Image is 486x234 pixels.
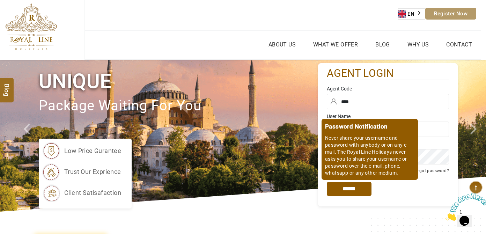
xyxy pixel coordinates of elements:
li: client satisafaction [42,184,121,202]
label: Agent Code [327,85,449,92]
a: What we Offer [311,39,360,50]
a: Why Us [406,39,430,50]
a: Register Now [425,8,476,20]
a: Contact [444,39,474,50]
label: Password [327,140,449,147]
a: Forgot password? [413,168,449,173]
img: Chat attention grabber [3,3,46,30]
a: Check next image [462,60,486,212]
a: Blog [374,39,392,50]
aside: Language selected: English [398,8,425,20]
label: User Name [327,113,449,120]
span: Blog [2,83,12,89]
label: Remember me [334,169,361,174]
li: trust our exprience [42,163,121,181]
a: Check next prev [15,60,39,212]
h2: agent login [327,67,449,80]
a: EN [398,9,425,19]
a: About Us [267,39,297,50]
iframe: chat widget [443,190,486,224]
h1: Unique [39,68,318,94]
img: The Royal Line Holidays [5,3,57,50]
li: low price gurantee [42,142,121,160]
span: 1 [3,3,6,9]
div: Language [398,8,425,20]
p: package waiting for you [39,94,318,118]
